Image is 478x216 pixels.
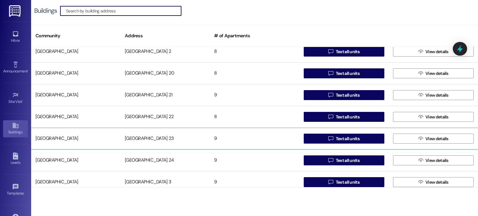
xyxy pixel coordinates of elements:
[210,45,299,58] div: 8
[3,120,28,137] a: Buildings
[120,176,210,188] div: [GEOGRAPHIC_DATA] 3
[393,155,474,165] button: View details
[22,99,23,103] span: •
[66,7,181,15] input: Search by building address
[328,114,333,119] i: 
[120,132,210,145] div: [GEOGRAPHIC_DATA] 23
[336,48,359,55] span: Text all units
[31,132,120,145] div: [GEOGRAPHIC_DATA]
[425,48,448,55] span: View details
[304,68,384,78] button: Text all units
[425,70,448,77] span: View details
[304,90,384,100] button: Text all units
[304,134,384,144] button: Text all units
[328,158,333,163] i: 
[328,93,333,98] i: 
[31,28,120,44] div: Community
[120,45,210,58] div: [GEOGRAPHIC_DATA] 2
[120,111,210,123] div: [GEOGRAPHIC_DATA] 22
[418,114,423,119] i: 
[28,68,29,72] span: •
[9,5,22,17] img: ResiDesk Logo
[31,111,120,123] div: [GEOGRAPHIC_DATA]
[418,71,423,76] i: 
[210,67,299,80] div: 8
[328,180,333,185] i: 
[393,134,474,144] button: View details
[120,89,210,101] div: [GEOGRAPHIC_DATA] 21
[31,67,120,80] div: [GEOGRAPHIC_DATA]
[120,67,210,80] div: [GEOGRAPHIC_DATA] 20
[336,157,359,164] span: Text all units
[336,70,359,77] span: Text all units
[425,179,448,186] span: View details
[3,151,28,168] a: Leads
[3,29,28,45] a: Inbox
[210,28,299,44] div: # of Apartments
[31,89,120,101] div: [GEOGRAPHIC_DATA]
[328,49,333,54] i: 
[304,155,384,165] button: Text all units
[328,71,333,76] i: 
[393,68,474,78] button: View details
[210,176,299,188] div: 9
[393,90,474,100] button: View details
[336,114,359,120] span: Text all units
[3,182,28,198] a: Templates •
[304,47,384,57] button: Text all units
[210,132,299,145] div: 9
[210,154,299,167] div: 9
[418,136,423,141] i: 
[418,180,423,185] i: 
[336,136,359,142] span: Text all units
[3,90,28,107] a: Site Visit •
[425,157,448,164] span: View details
[31,45,120,58] div: [GEOGRAPHIC_DATA]
[210,89,299,101] div: 9
[425,92,448,99] span: View details
[336,179,359,186] span: Text all units
[418,49,423,54] i: 
[304,112,384,122] button: Text all units
[24,190,25,195] span: •
[418,158,423,163] i: 
[393,177,474,187] button: View details
[418,93,423,98] i: 
[31,154,120,167] div: [GEOGRAPHIC_DATA]
[210,111,299,123] div: 8
[336,92,359,99] span: Text all units
[393,47,474,57] button: View details
[304,177,384,187] button: Text all units
[120,28,210,44] div: Address
[425,136,448,142] span: View details
[425,114,448,120] span: View details
[120,154,210,167] div: [GEOGRAPHIC_DATA] 24
[31,176,120,188] div: [GEOGRAPHIC_DATA]
[328,136,333,141] i: 
[393,112,474,122] button: View details
[34,7,57,14] div: Buildings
